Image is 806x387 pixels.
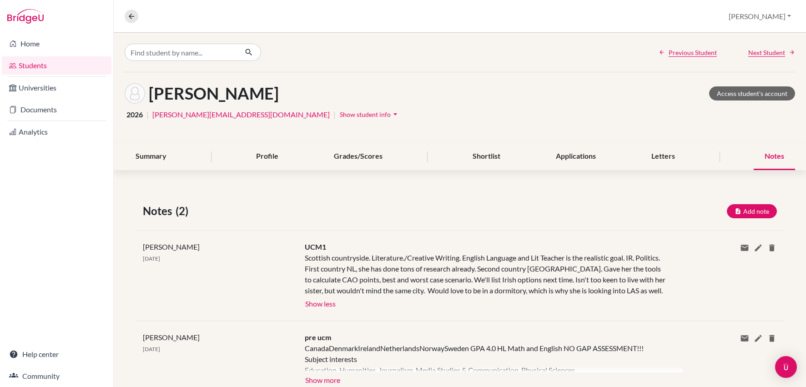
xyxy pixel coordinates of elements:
div: Applications [545,143,607,170]
span: (2) [176,203,192,219]
span: | [333,109,336,120]
span: Next Student [748,48,785,57]
a: Community [2,367,111,385]
button: [PERSON_NAME] [725,8,795,25]
a: Help center [2,345,111,363]
a: Previous Student [659,48,717,57]
span: Previous Student [669,48,717,57]
a: Next Student [748,48,795,57]
span: [DATE] [143,255,160,262]
img: Alexandra Katzer's avatar [125,83,145,104]
span: [PERSON_NAME] [143,333,200,342]
span: [DATE] [143,346,160,352]
i: arrow_drop_down [391,110,400,119]
button: Show more [305,372,341,386]
div: Scottish countryside. Literature./Creative Writing. English Language and Lit Teacher is the reali... [305,252,669,296]
h1: [PERSON_NAME] [149,84,279,103]
span: UCM1 [305,242,326,251]
button: Show student infoarrow_drop_down [339,107,400,121]
div: Open Intercom Messenger [775,356,797,378]
div: Letters [640,143,686,170]
a: Analytics [2,123,111,141]
a: Access student's account [709,86,795,101]
span: 2026 [126,109,143,120]
input: Find student by name... [125,44,237,61]
div: Notes [754,143,795,170]
button: Show less [305,296,336,310]
span: Notes [143,203,176,219]
div: Grades/Scores [323,143,393,170]
div: Summary [125,143,177,170]
button: Add note [727,204,777,218]
a: [PERSON_NAME][EMAIL_ADDRESS][DOMAIN_NAME] [152,109,330,120]
img: Bridge-U [7,9,44,24]
a: Universities [2,79,111,97]
div: CanadaDenmarkIrelandNetherlandsNorwaySweden GPA 4.0 HL Math and English NO GAP ASSESSMENT!!! Subj... [305,343,669,372]
a: Home [2,35,111,53]
span: | [146,109,149,120]
div: Profile [245,143,289,170]
div: Shortlist [462,143,511,170]
span: pre ucm [305,333,331,342]
span: [PERSON_NAME] [143,242,200,251]
a: Documents [2,101,111,119]
a: Students [2,56,111,75]
span: Show student info [340,111,391,118]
